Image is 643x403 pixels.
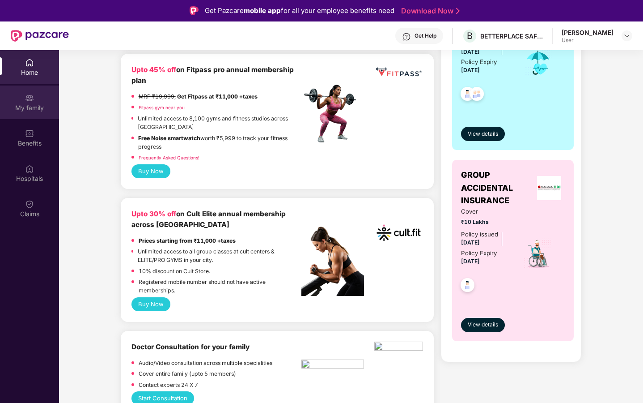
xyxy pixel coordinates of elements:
img: svg+xml;base64,PHN2ZyB3aWR0aD0iMjAiIGhlaWdodD0iMjAiIHZpZXdCb3g9IjAgMCAyMCAyMCIgZmlsbD0ibm9uZSIgeG... [25,94,34,103]
del: MRP ₹19,999, [139,93,176,100]
img: icon [524,48,553,77]
img: fpp.png [301,82,364,145]
strong: mobile app [244,6,281,15]
img: svg+xml;base64,PHN2ZyBpZD0iSGVscC0zMngzMiIgeG1sbnM9Imh0dHA6Ly93d3cudzMub3JnLzIwMDAvc3ZnIiB3aWR0aD... [402,32,411,41]
button: Buy Now [131,297,170,311]
img: fppp.png [374,64,423,80]
span: B [467,30,473,41]
div: BETTERPLACE SAFETY SOLUTIONS PRIVATE LIMITED [480,32,543,40]
b: Doctor Consultation for your family [131,343,250,351]
b: on Fitpass pro annual membership plan [131,65,294,85]
img: insurerLogo [537,176,561,200]
div: Get Pazcare for all your employee benefits need [205,5,394,16]
img: New Pazcare Logo [11,30,69,42]
div: Policy Expiry [461,249,497,258]
img: pc2.png [301,227,364,296]
img: svg+xml;base64,PHN2ZyBpZD0iRHJvcGRvd24tMzJ4MzIiIHhtbG5zPSJodHRwOi8vd3d3LnczLm9yZy8yMDAwL3N2ZyIgd2... [623,32,630,39]
span: View details [468,130,498,138]
img: cult.png [374,209,423,257]
a: Frequently Asked Questions! [139,155,199,160]
span: GROUP ACCIDENTAL INSURANCE [461,169,534,207]
a: Download Now [401,6,457,16]
span: Cover [461,207,512,216]
p: Audio/Video consultation across multiple specialities [139,359,272,367]
p: Unlimited access to all group classes at cult centers & ELITE/PRO GYMS in your city. [138,247,301,265]
p: Unlimited access to 8,100 gyms and fitness studios across [GEOGRAPHIC_DATA] [138,114,301,132]
div: Policy issued [461,230,498,239]
img: svg+xml;base64,PHN2ZyBpZD0iSG9zcGl0YWxzIiB4bWxucz0iaHR0cDovL3d3dy53My5vcmcvMjAwMC9zdmciIHdpZHRoPS... [25,164,34,173]
strong: Prices starting from ₹11,000 +taxes [139,237,236,244]
button: View details [461,127,505,141]
p: Contact experts 24 X 7 [139,381,198,389]
img: Logo [190,6,199,15]
div: User [562,37,613,44]
img: svg+xml;base64,PHN2ZyBpZD0iQmVuZWZpdHMiIHhtbG5zPSJodHRwOi8vd3d3LnczLm9yZy8yMDAwL3N2ZyIgd2lkdGg9Ij... [25,129,34,138]
img: pngtree-physiotherapy-physiotherapist-rehab-disability-stretching-png-image_6063262.png [301,360,364,371]
img: Stroke [456,6,460,16]
b: Upto 45% off [131,65,176,74]
span: View details [468,321,498,329]
p: Cover entire family (upto 5 members) [139,369,236,378]
p: Registered mobile number should not have active memberships. [139,278,301,295]
div: Get Help [415,32,436,39]
div: Policy Expiry [461,57,497,67]
img: icon [523,238,554,269]
span: [DATE] [461,258,480,265]
span: [DATE] [461,239,480,246]
img: svg+xml;base64,PHN2ZyBpZD0iSG9tZSIgeG1sbnM9Imh0dHA6Ly93d3cudzMub3JnLzIwMDAvc3ZnIiB3aWR0aD0iMjAiIG... [25,58,34,67]
button: View details [461,318,505,332]
span: [DATE] [461,67,480,73]
p: 10% discount on Cult Store. [139,267,210,275]
b: on Cult Elite annual membership across [GEOGRAPHIC_DATA] [131,210,286,229]
img: svg+xml;base64,PHN2ZyB4bWxucz0iaHR0cDovL3d3dy53My5vcmcvMjAwMC9zdmciIHdpZHRoPSI0OC45NDMiIGhlaWdodD... [457,84,478,106]
span: ₹10 Lakhs [461,218,512,226]
img: svg+xml;base64,PHN2ZyB4bWxucz0iaHR0cDovL3d3dy53My5vcmcvMjAwMC9zdmciIHdpZHRoPSI0OC45NDMiIGhlaWdodD... [466,84,488,106]
p: worth ₹5,999 to track your fitness progress [138,134,301,151]
img: svg+xml;base64,PHN2ZyBpZD0iQ2xhaW0iIHhtbG5zPSJodHRwOi8vd3d3LnczLm9yZy8yMDAwL3N2ZyIgd2lkdGg9IjIwIi... [25,200,34,209]
img: svg+xml;base64,PHN2ZyB4bWxucz0iaHR0cDovL3d3dy53My5vcmcvMjAwMC9zdmciIHdpZHRoPSI0OC45NDMiIGhlaWdodD... [457,275,478,297]
a: Fitpass gym near you [139,105,185,110]
img: physica%20-%20Edited.png [374,342,423,353]
strong: Free Noise smartwatch [138,135,200,141]
div: [PERSON_NAME] [562,28,613,37]
span: [DATE] [461,48,480,55]
strong: Get Fitpass at ₹11,000 +taxes [177,93,258,100]
button: Buy Now [131,164,170,178]
b: Upto 30% off [131,210,176,218]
